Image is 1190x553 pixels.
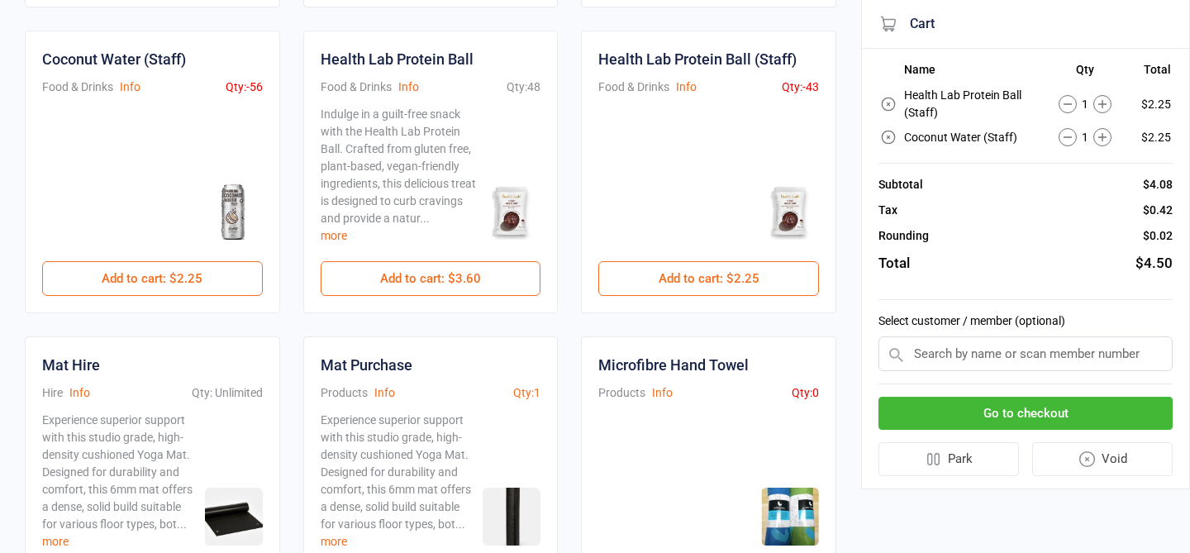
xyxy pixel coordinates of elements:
button: Add to cart: $3.60 [321,261,541,296]
td: Coconut Water (Staff) [904,126,1040,149]
div: Qty: 48 [507,79,540,96]
button: Add to cart: $2.25 [42,261,263,296]
div: Tax [878,202,897,219]
div: $4.50 [1135,253,1173,274]
div: Food & Drinks [42,79,113,96]
div: $0.42 [1143,202,1173,219]
div: Coconut Water (Staff) [42,48,186,70]
button: Info [69,384,90,402]
th: Name [904,63,1040,83]
div: 1 [1042,95,1128,113]
div: Food & Drinks [598,79,669,96]
button: more [42,533,69,551]
img: Microfibre Hand Towel [761,488,819,546]
img: Health Lab Protein Ball [483,182,540,240]
div: Qty: 0 [792,384,819,402]
div: $4.08 [1143,176,1173,193]
div: Rounding [878,227,929,245]
div: Experience superior support with this studio grade, high-density cushioned Yoga Mat. Designed for... [321,412,477,551]
th: Qty [1042,63,1128,83]
button: Add to cart: $2.25 [598,261,819,296]
div: Indulge in a guilt-free snack with the Health Lab Protein Ball. Crafted from gluten free, plant-b... [321,106,477,245]
div: Qty: Unlimited [192,384,263,402]
button: Info [652,384,673,402]
input: Search by name or scan member number [878,336,1173,371]
div: Health Lab Protein Ball (Staff) [598,48,797,70]
div: Subtotal [878,176,923,193]
div: Experience superior support with this studio grade, high-density cushioned Yoga Mat. Designed for... [42,412,198,551]
div: Health Lab Protein Ball [321,48,474,70]
button: Info [120,79,140,96]
div: Hire [42,384,63,402]
div: Products [598,384,645,402]
div: Mat Hire [42,354,100,376]
img: Mat Purchase [483,488,540,546]
div: 1 [1042,128,1128,146]
button: Info [398,79,419,96]
button: more [321,533,347,551]
div: Microfibre Hand Towel [598,354,749,376]
td: Health Lab Protein Ball (Staff) [904,84,1040,124]
button: more [321,227,347,245]
img: Mat Hire [205,488,263,546]
div: Mat Purchase [321,354,412,376]
td: $2.25 [1130,84,1171,124]
div: Qty: 1 [513,384,540,402]
button: Info [676,79,697,96]
button: Void [1032,442,1173,476]
button: Info [374,384,395,402]
div: $0.02 [1143,227,1173,245]
td: $2.25 [1130,126,1171,149]
label: Select customer / member (optional) [878,312,1173,330]
button: Go to checkout [878,397,1173,431]
div: Total [878,253,910,274]
button: Park [878,442,1019,476]
div: Qty: -56 [226,79,263,96]
div: Food & Drinks [321,79,392,96]
div: Products [321,384,368,402]
img: Health Lab Protein Ball (Staff) [761,182,819,240]
th: Total [1130,63,1171,83]
img: Coconut Water (Staff) [205,182,263,240]
div: Qty: -43 [782,79,819,96]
